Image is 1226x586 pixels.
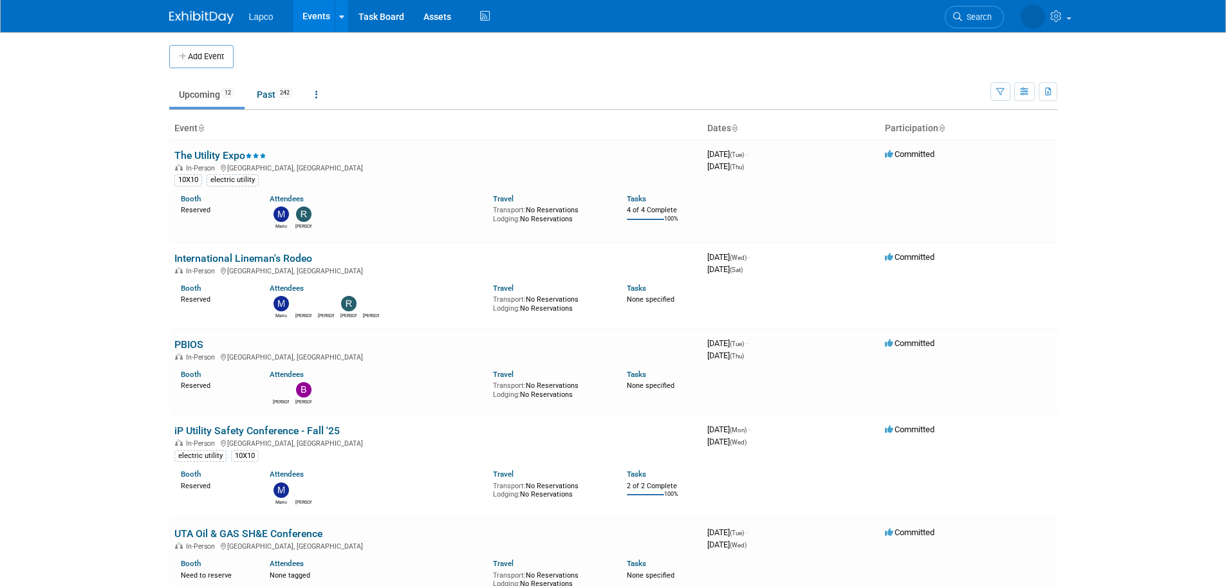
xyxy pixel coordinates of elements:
div: [GEOGRAPHIC_DATA], [GEOGRAPHIC_DATA] [174,162,697,172]
a: PBIOS [174,338,203,351]
div: Reserved [181,293,251,304]
div: Adam Sumner [295,311,311,319]
img: Angie Clark [319,296,334,311]
a: Tasks [627,194,646,203]
span: Transport: [493,381,526,390]
div: Ronnie Howard [340,311,357,319]
div: 10X10 [231,450,259,462]
a: Tasks [627,284,646,293]
span: None specified [627,381,674,390]
a: Booth [181,194,201,203]
div: 10X10 [174,174,202,186]
div: 4 of 4 Complete [627,206,697,215]
div: No Reservations No Reservations [493,479,608,499]
span: In-Person [186,439,219,448]
span: (Mon) [730,426,747,434]
span: Lodging: [493,215,520,223]
div: electric utility [207,174,259,186]
span: [DATE] [707,540,747,549]
div: [GEOGRAPHIC_DATA], [GEOGRAPHIC_DATA] [174,437,697,448]
button: Add Event [169,45,234,68]
span: In-Person [186,542,219,551]
span: [DATE] [707,161,744,171]
span: Transport: [493,295,526,304]
span: 242 [276,88,293,98]
span: (Sat) [730,266,743,273]
span: In-Person [186,353,219,362]
span: Lodging: [493,304,520,313]
span: Committed [885,149,934,159]
span: (Wed) [730,439,747,446]
div: Reserved [181,479,251,491]
div: No Reservations No Reservations [493,203,608,223]
div: None tagged [270,569,483,580]
a: Booth [181,370,201,379]
a: Tasks [627,559,646,568]
span: Committed [885,338,934,348]
img: Marian Meiss [364,296,379,311]
a: Sort by Event Name [198,123,204,133]
span: In-Person [186,267,219,275]
span: [DATE] [707,437,747,446]
span: Committed [885,425,934,434]
span: (Thu) [730,353,744,360]
div: Adam Sumner [273,398,289,405]
span: [DATE] [707,338,748,348]
td: 100% [664,491,678,508]
span: [DATE] [707,425,750,434]
span: 12 [221,88,235,98]
td: 100% [664,215,678,233]
a: Attendees [270,470,304,479]
img: In-Person Event [175,353,183,360]
div: electric utility [174,450,227,462]
div: [GEOGRAPHIC_DATA], [GEOGRAPHIC_DATA] [174,265,697,275]
span: Lodging: [493,490,520,499]
th: Dates [702,118,880,140]
div: [GEOGRAPHIC_DATA], [GEOGRAPHIC_DATA] [174,351,697,362]
span: None specified [627,571,674,580]
span: (Wed) [730,542,747,549]
img: Adam Sumner [274,382,289,398]
a: iP Utility Safety Conference - Fall '25 [174,425,340,437]
img: Ronnie Howard [296,206,311,222]
img: Ronnie Howard [341,296,357,311]
a: Search [945,6,1004,28]
div: Reserved [181,203,251,215]
a: Travel [493,559,514,568]
span: - [746,527,748,537]
a: Attendees [270,194,304,203]
span: In-Person [186,164,219,172]
span: Transport: [493,482,526,490]
img: Adam Sumner [296,296,311,311]
span: - [746,149,748,159]
span: [DATE] [707,264,743,274]
a: Upcoming12 [169,82,245,107]
a: International Lineman's Rodeo [174,252,312,264]
span: Lodging: [493,390,520,399]
span: (Wed) [730,254,747,261]
a: UTA Oil & GAS SH&E Conference [174,527,322,540]
span: None specified [627,295,674,304]
a: Tasks [627,470,646,479]
div: Mario Langford [273,498,289,506]
span: (Tue) [730,340,744,347]
a: Attendees [270,559,304,568]
img: In-Person Event [175,439,183,446]
a: Booth [181,559,201,568]
img: In-Person Event [175,542,183,549]
div: Angie Clark [318,311,334,319]
img: Tiffany Giroir [1021,5,1045,29]
a: Booth [181,284,201,293]
a: Travel [493,284,514,293]
div: [GEOGRAPHIC_DATA], [GEOGRAPHIC_DATA] [174,540,697,551]
div: No Reservations No Reservations [493,293,608,313]
span: [DATE] [707,527,748,537]
a: Attendees [270,284,304,293]
span: - [748,252,750,262]
span: Search [962,12,992,22]
a: The Utility Expo [174,149,266,161]
div: Marian Meiss [363,311,379,319]
a: Past242 [247,82,303,107]
span: (Tue) [730,529,744,536]
div: Bret Blanco [295,398,311,405]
